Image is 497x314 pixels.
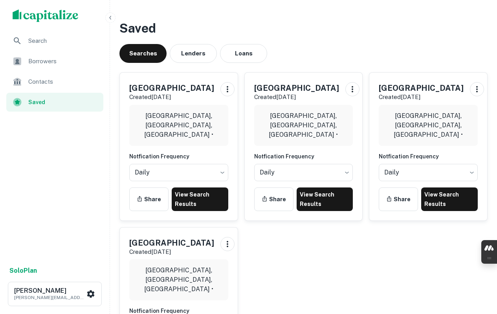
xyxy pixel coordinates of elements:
[297,187,353,211] a: View Search Results
[119,44,167,63] button: Searches
[379,162,478,184] div: Without label
[28,77,99,86] span: Contacts
[254,152,353,161] h6: Notfication Frequency
[6,72,103,91] a: Contacts
[119,19,488,38] h3: Saved
[458,251,497,289] iframe: Chat Widget
[14,288,85,294] h6: [PERSON_NAME]
[254,82,339,94] h5: [GEOGRAPHIC_DATA]
[421,187,478,211] a: View Search Results
[220,44,267,63] button: Loans
[129,187,169,211] button: Share
[9,267,37,274] strong: Solo Plan
[379,82,464,94] h5: [GEOGRAPHIC_DATA]
[28,98,99,107] span: Saved
[6,93,103,112] a: Saved
[385,111,471,140] p: [GEOGRAPHIC_DATA], [GEOGRAPHIC_DATA], [GEOGRAPHIC_DATA] •
[254,92,339,102] p: Created [DATE]
[254,187,293,211] button: Share
[254,162,353,184] div: Without label
[172,187,228,211] a: View Search Results
[13,9,79,22] img: capitalize-logo.png
[136,111,222,140] p: [GEOGRAPHIC_DATA], [GEOGRAPHIC_DATA], [GEOGRAPHIC_DATA] •
[136,266,222,294] p: [GEOGRAPHIC_DATA], [GEOGRAPHIC_DATA], [GEOGRAPHIC_DATA] •
[28,36,99,46] span: Search
[260,111,347,140] p: [GEOGRAPHIC_DATA], [GEOGRAPHIC_DATA], [GEOGRAPHIC_DATA] •
[129,237,214,249] h5: [GEOGRAPHIC_DATA]
[14,294,85,301] p: [PERSON_NAME][EMAIL_ADDRESS]
[379,152,478,161] h6: Notfication Frequency
[170,44,217,63] button: Lenders
[129,162,228,184] div: Without label
[6,52,103,71] a: Borrowers
[129,92,214,102] p: Created [DATE]
[129,152,228,161] h6: Notfication Frequency
[379,92,464,102] p: Created [DATE]
[129,247,214,257] p: Created [DATE]
[8,282,102,306] button: [PERSON_NAME][PERSON_NAME][EMAIL_ADDRESS]
[9,266,37,275] a: SoloPlan
[28,57,99,66] span: Borrowers
[6,31,103,50] a: Search
[129,82,214,94] h5: [GEOGRAPHIC_DATA]
[379,187,418,211] button: Share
